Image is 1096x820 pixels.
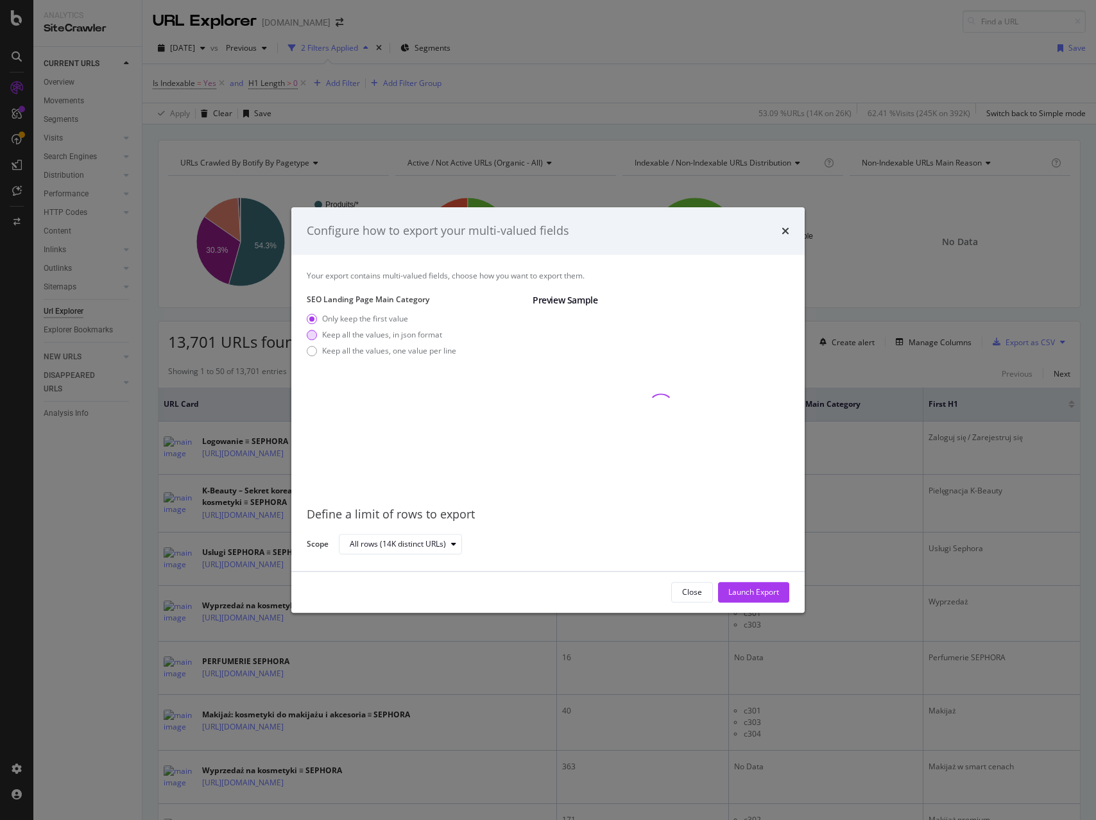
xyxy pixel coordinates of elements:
div: Configure how to export your multi-valued fields [307,223,569,239]
div: Close [682,586,702,597]
div: times [782,223,789,239]
div: All rows (14K distinct URLs) [350,540,446,548]
div: Your export contains multi-valued fields, choose how you want to export them. [307,270,789,281]
label: SEO Landing Page Main Category [307,294,522,305]
button: Close [671,582,713,602]
div: Only keep the first value [322,313,408,324]
div: Keep all the values, in json format [322,329,442,340]
div: Keep all the values, in json format [307,329,456,340]
button: All rows (14K distinct URLs) [339,534,462,554]
div: Preview Sample [533,294,789,307]
div: modal [291,207,805,613]
div: Keep all the values, one value per line [322,345,456,356]
div: Define a limit of rows to export [307,506,789,523]
label: Scope [307,538,329,552]
div: Only keep the first value [307,313,456,324]
div: Launch Export [728,586,779,597]
button: Launch Export [718,582,789,602]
